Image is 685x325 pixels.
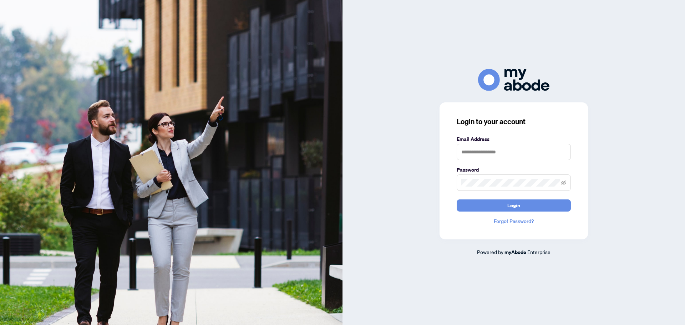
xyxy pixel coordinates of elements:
[507,200,520,211] span: Login
[504,248,526,256] a: myAbode
[457,166,571,174] label: Password
[561,180,566,185] span: eye-invisible
[457,217,571,225] a: Forgot Password?
[477,249,503,255] span: Powered by
[478,69,549,91] img: ma-logo
[457,117,571,127] h3: Login to your account
[457,135,571,143] label: Email Address
[457,199,571,212] button: Login
[527,249,550,255] span: Enterprise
